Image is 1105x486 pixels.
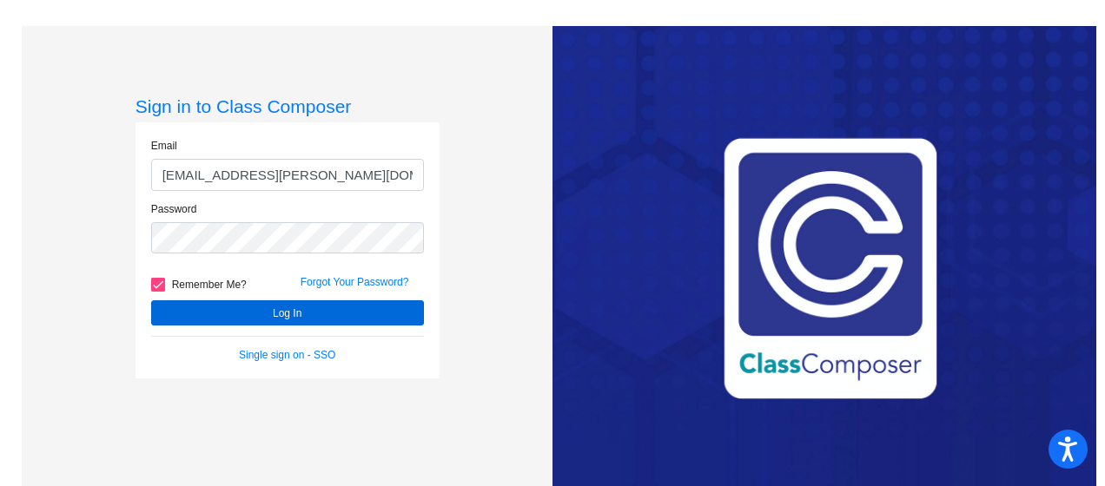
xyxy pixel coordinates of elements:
a: Single sign on - SSO [239,349,335,361]
span: Remember Me? [172,274,247,295]
label: Email [151,138,177,154]
button: Log In [151,300,424,325]
label: Password [151,201,197,217]
a: Forgot Your Password? [301,276,409,288]
h3: Sign in to Class Composer [136,95,440,117]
